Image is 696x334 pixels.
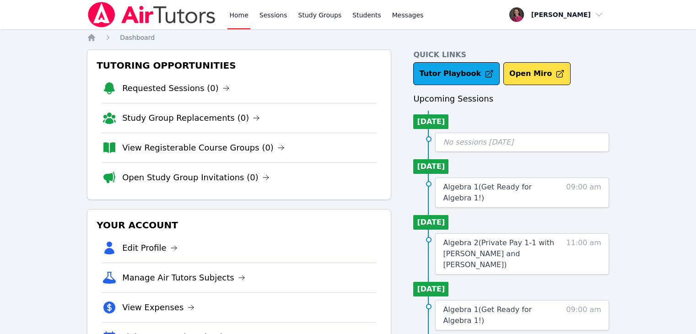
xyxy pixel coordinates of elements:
[122,112,260,124] a: Study Group Replacements (0)
[122,141,285,154] a: View Registerable Course Groups (0)
[87,2,216,27] img: Air Tutors
[503,62,571,85] button: Open Miro
[120,33,155,42] a: Dashboard
[443,304,561,326] a: Algebra 1(Get Ready for Algebra 1!)
[95,57,383,74] h3: Tutoring Opportunities
[413,49,609,60] h4: Quick Links
[566,237,601,270] span: 11:00 am
[413,114,448,129] li: [DATE]
[122,242,178,254] a: Edit Profile
[95,217,383,233] h3: Your Account
[122,271,245,284] a: Manage Air Tutors Subjects
[566,304,601,326] span: 09:00 am
[443,138,513,146] span: No sessions [DATE]
[413,282,448,296] li: [DATE]
[392,11,424,20] span: Messages
[87,33,609,42] nav: Breadcrumb
[443,183,532,202] span: Algebra 1 ( Get Ready for Algebra 1! )
[443,237,561,270] a: Algebra 2(Private Pay 1-1 with [PERSON_NAME] and [PERSON_NAME])
[413,62,500,85] a: Tutor Playbook
[120,34,155,41] span: Dashboard
[122,82,230,95] a: Requested Sessions (0)
[566,182,601,204] span: 09:00 am
[122,171,270,184] a: Open Study Group Invitations (0)
[122,301,194,314] a: View Expenses
[443,182,561,204] a: Algebra 1(Get Ready for Algebra 1!)
[413,92,609,105] h3: Upcoming Sessions
[443,305,532,325] span: Algebra 1 ( Get Ready for Algebra 1! )
[413,215,448,230] li: [DATE]
[443,238,554,269] span: Algebra 2 ( Private Pay 1-1 with [PERSON_NAME] and [PERSON_NAME] )
[413,159,448,174] li: [DATE]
